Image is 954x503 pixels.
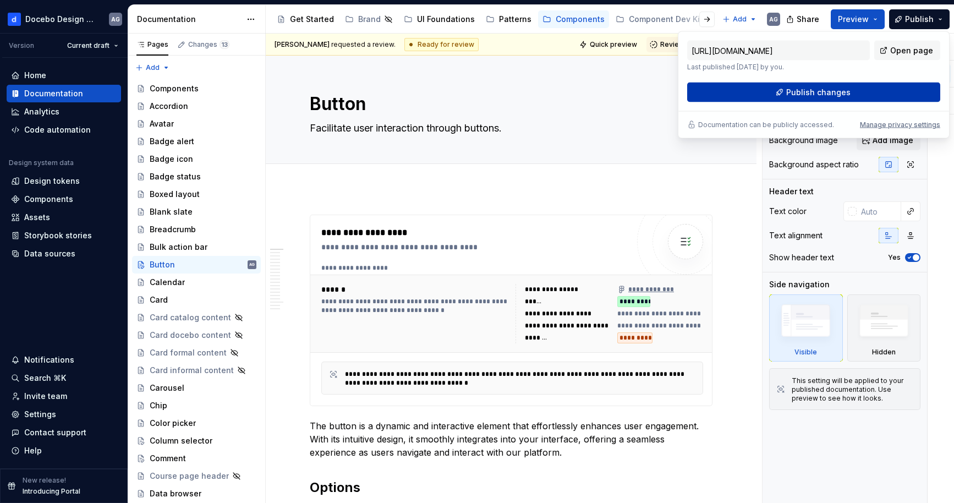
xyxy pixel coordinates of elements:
div: Text color [769,206,807,217]
a: Components [7,190,121,208]
img: 61bee0c3-d5fb-461c-8253-2d4ca6d6a773.png [8,13,21,26]
textarea: Button [308,91,710,117]
p: The button is a dynamic and interactive element that effortlessly enhances user engagement. With ... [310,419,712,459]
p: Last published [DATE] by you. [687,63,870,72]
button: Manage privacy settings [860,121,940,129]
a: Assets [7,209,121,226]
button: Add image [857,130,920,150]
div: AG [769,15,778,24]
a: Code automation [7,121,121,139]
button: Share [781,9,826,29]
div: Side navigation [769,279,830,290]
div: Docebo Design System [25,14,96,25]
div: Version [9,41,34,50]
span: Review changes [660,40,714,49]
div: AG [249,259,255,270]
div: Help [24,445,42,456]
a: Avatar [132,115,261,133]
span: Open page [890,45,933,56]
a: Chip [132,397,261,414]
button: Help [7,442,121,460]
a: Design tokens [7,172,121,190]
div: Card [150,294,168,305]
div: Components [150,83,199,94]
div: Page tree [272,8,717,30]
a: Course page header [132,467,261,485]
div: Data sources [24,248,75,259]
a: Data sources [7,245,121,263]
a: Brand [341,10,397,28]
button: Publish changes [687,83,940,102]
span: requested a review. [275,40,396,49]
a: Storybook stories [7,227,121,244]
div: Changes [188,40,229,49]
button: Review changes [646,37,728,52]
div: Hidden [872,348,896,357]
div: Avatar [150,118,174,129]
button: Add [719,12,760,27]
a: Home [7,67,121,84]
span: Publish changes [786,87,851,98]
div: Chip [150,400,167,411]
span: Publish [905,14,934,25]
a: Component Dev Kit [611,10,719,28]
div: Design tokens [24,176,80,187]
div: Visible [794,348,817,357]
span: Add image [873,135,913,146]
span: Share [797,14,819,25]
a: Carousel [132,379,261,397]
div: Analytics [24,106,59,117]
div: Assets [24,212,50,223]
a: Bulk action bar [132,238,261,256]
div: Component Dev Kit [629,14,703,25]
p: Documentation can be publicly accessed. [698,121,834,129]
label: Yes [888,253,901,262]
a: Card informal content [132,362,261,379]
a: ButtonAG [132,256,261,274]
h2: Options [310,479,712,496]
div: Column selector [150,435,212,446]
a: Components [132,80,261,97]
div: Color picker [150,418,196,429]
div: Pages [136,40,168,49]
a: Card [132,291,261,309]
a: Column selector [132,432,261,450]
div: Breadcrumb [150,224,196,235]
div: Documentation [137,14,241,25]
textarea: Facilitate user interaction through buttons. [308,119,710,137]
a: Card docebo content [132,326,261,344]
div: Card formal content [150,347,227,358]
div: Ready for review [404,38,479,51]
div: Button [150,259,175,270]
div: Documentation [24,88,83,99]
div: Get Started [290,14,334,25]
button: Preview [831,9,885,29]
a: Card catalog content [132,309,261,326]
div: Settings [24,409,56,420]
button: Notifications [7,351,121,369]
span: Add [146,63,160,72]
div: Card docebo content [150,330,231,341]
button: Docebo Design SystemAG [2,7,125,31]
a: Settings [7,406,121,423]
span: Preview [838,14,869,25]
div: Course page header [150,471,229,482]
div: Data browser [150,488,201,499]
div: Card informal content [150,365,234,376]
div: Home [24,70,46,81]
div: Bulk action bar [150,242,207,253]
a: Get Started [272,10,338,28]
a: Accordion [132,97,261,115]
button: Add [132,60,173,75]
a: UI Foundations [399,10,479,28]
div: Badge icon [150,154,193,165]
div: Background image [769,135,838,146]
p: New release! [23,476,66,485]
div: Storybook stories [24,230,92,241]
a: Documentation [7,85,121,102]
div: Boxed layout [150,189,200,200]
div: Invite team [24,391,67,402]
div: Visible [769,294,843,362]
input: Auto [857,201,901,221]
p: Introducing Portal [23,487,80,496]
